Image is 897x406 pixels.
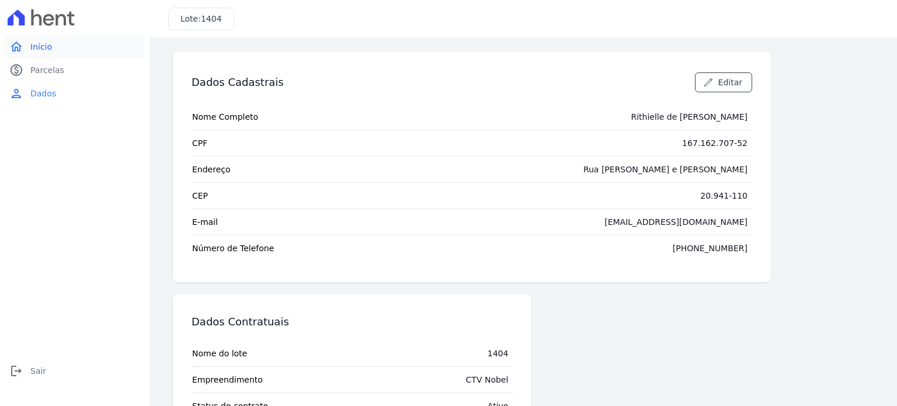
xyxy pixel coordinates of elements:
[192,164,231,175] span: Endereço
[5,35,145,58] a: homeInício
[192,137,207,149] span: CPF
[201,14,222,23] span: 1404
[718,77,742,88] span: Editar
[192,315,289,329] h3: Dados Contratuais
[30,64,64,76] span: Parcelas
[5,359,145,383] a: logoutSair
[488,348,509,359] div: 1404
[180,13,222,25] h3: Lote:
[5,82,145,105] a: personDados
[631,111,747,123] div: Rithielle de [PERSON_NAME]
[9,86,23,100] i: person
[466,374,509,386] div: CTV Nobel
[192,348,247,359] span: Nome do lote
[9,364,23,378] i: logout
[192,216,218,228] span: E-mail
[682,137,747,149] div: 167.162.707-52
[5,58,145,82] a: paidParcelas
[583,164,747,175] div: Rua [PERSON_NAME] e [PERSON_NAME]
[192,75,284,89] h3: Dados Cadastrais
[30,41,52,53] span: Início
[700,190,747,202] div: 20.941-110
[9,63,23,77] i: paid
[695,72,752,92] a: Editar
[9,40,23,54] i: home
[192,374,263,386] span: Empreendimento
[30,365,46,377] span: Sair
[192,111,258,123] span: Nome Completo
[192,242,274,254] span: Número de Telefone
[673,242,747,254] div: [PHONE_NUMBER]
[604,216,747,228] div: [EMAIL_ADDRESS][DOMAIN_NAME]
[192,190,208,202] span: CEP
[30,88,56,99] span: Dados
